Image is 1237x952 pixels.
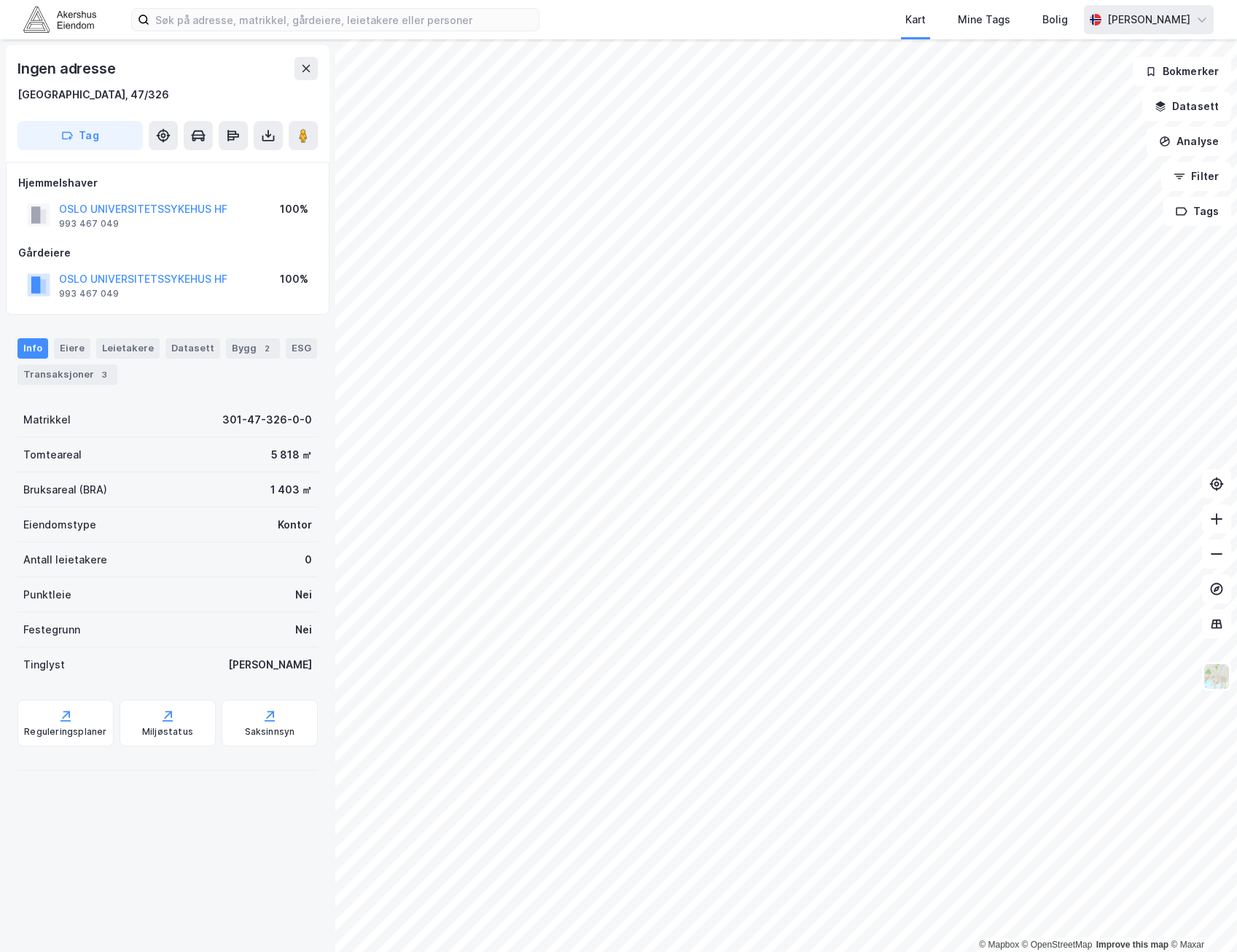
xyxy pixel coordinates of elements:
[1022,940,1093,950] a: OpenStreetMap
[280,270,308,288] div: 100%
[278,516,312,534] div: Kontor
[23,621,80,639] div: Festegrunn
[295,586,312,604] div: Nei
[286,338,317,359] div: ESG
[23,656,65,674] div: Tinglyst
[1096,940,1168,950] a: Improve this map
[1163,197,1231,226] button: Tags
[17,121,143,150] button: Tag
[1042,11,1068,28] div: Bolig
[23,446,82,464] div: Tomteareal
[1133,57,1231,86] button: Bokmerker
[97,367,112,382] div: 3
[18,174,317,192] div: Hjemmelshaver
[59,288,119,300] div: 993 467 049
[142,726,193,738] div: Miljøstatus
[271,446,312,464] div: 5 818 ㎡
[260,341,274,356] div: 2
[17,57,118,80] div: Ingen adresse
[1164,882,1237,952] div: Kontrollprogram for chat
[23,551,107,569] div: Antall leietakere
[18,244,317,262] div: Gårdeiere
[1161,162,1231,191] button: Filter
[1203,663,1230,690] img: Z
[226,338,280,359] div: Bygg
[1147,127,1231,156] button: Analyse
[17,338,48,359] div: Info
[1107,11,1190,28] div: [PERSON_NAME]
[23,516,96,534] div: Eiendomstype
[17,364,117,385] div: Transaksjoner
[23,586,71,604] div: Punktleie
[59,218,119,230] div: 993 467 049
[979,940,1019,950] a: Mapbox
[222,411,312,429] div: 301-47-326-0-0
[1164,882,1237,952] iframe: Chat Widget
[165,338,220,359] div: Datasett
[295,621,312,639] div: Nei
[245,726,295,738] div: Saksinnsyn
[23,481,107,499] div: Bruksareal (BRA)
[23,411,71,429] div: Matrikkel
[958,11,1010,28] div: Mine Tags
[23,7,96,32] img: akershus-eiendom-logo.9091f326c980b4bce74ccdd9f866810c.svg
[1142,92,1231,121] button: Datasett
[54,338,90,359] div: Eiere
[24,726,106,738] div: Reguleringsplaner
[149,9,539,31] input: Søk på adresse, matrikkel, gårdeiere, leietakere eller personer
[270,481,312,499] div: 1 403 ㎡
[305,551,312,569] div: 0
[280,200,308,218] div: 100%
[905,11,926,28] div: Kart
[228,656,312,674] div: [PERSON_NAME]
[96,338,160,359] div: Leietakere
[17,86,169,104] div: [GEOGRAPHIC_DATA], 47/326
